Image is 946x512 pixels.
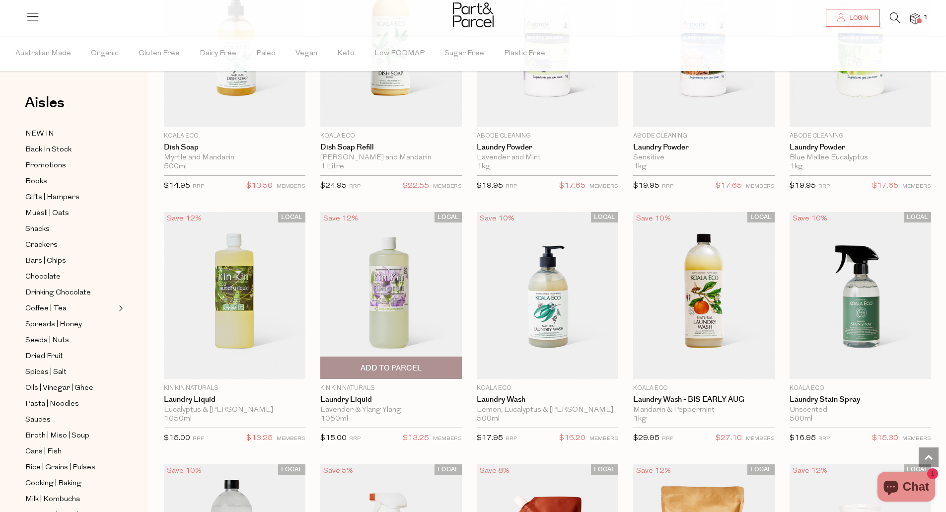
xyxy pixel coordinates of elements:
[320,153,462,162] div: [PERSON_NAME] and Mandarin
[921,13,930,22] span: 1
[320,132,462,141] p: Koala Eco
[25,144,72,156] span: Back In Stock
[246,432,273,445] span: $13.25
[349,184,361,189] small: RRP
[633,212,775,379] img: Laundry Wash - BIS EARLY AUG
[25,366,116,378] a: Spices | Salt
[25,255,116,267] a: Bars | Chips
[716,180,742,193] span: $17.65
[477,464,512,478] div: Save 8%
[164,384,305,393] p: Kin Kin Naturals
[320,415,348,424] span: 1050ml
[818,436,830,441] small: RRP
[320,435,347,442] span: $15.00
[633,415,647,424] span: 1kg
[633,182,659,190] span: $19.95
[25,398,116,410] a: Pasta | Noodles
[25,255,66,267] span: Bars | Chips
[278,464,305,475] span: LOCAL
[716,432,742,445] span: $27.10
[506,436,517,441] small: RRP
[477,384,618,393] p: Koala Eco
[477,395,618,404] a: Laundry Wash
[477,143,618,152] a: Laundry Powder
[200,36,236,71] span: Dairy Free
[25,382,116,394] a: Oils | Vinegar | Ghee
[25,176,47,188] span: Books
[662,184,673,189] small: RRP
[320,212,462,379] img: Laundry Liquid
[25,271,61,283] span: Chocolate
[320,212,361,225] div: Save 12%
[277,184,305,189] small: MEMBERS
[633,384,775,393] p: Koala Eco
[320,406,462,415] div: Lavender & Ylang Ylang
[790,212,931,379] img: Laundry Stain Spray
[477,435,503,442] span: $17.95
[164,415,192,424] span: 1050ml
[116,302,123,314] button: Expand/Collapse Coffee | Tea
[477,162,490,171] span: 1kg
[25,414,116,426] a: Sauces
[25,494,80,506] span: Milk | Kombucha
[559,180,585,193] span: $17.65
[25,318,116,331] a: Spreads | Honey
[25,351,63,363] span: Dried Fruit
[25,319,82,331] span: Spreads | Honey
[25,175,116,188] a: Books
[91,36,119,71] span: Organic
[320,357,462,379] button: Add To Parcel
[25,414,51,426] span: Sauces
[25,382,93,394] span: Oils | Vinegar | Ghee
[25,303,67,315] span: Coffee | Tea
[435,464,462,475] span: LOCAL
[277,436,305,441] small: MEMBERS
[591,464,618,475] span: LOCAL
[25,461,116,474] a: Rice | Grains | Pulses
[320,162,344,171] span: 1 Litre
[25,192,79,204] span: Gifts | Hampers
[633,143,775,152] a: Laundry Powder
[25,493,116,506] a: Milk | Kombucha
[164,435,190,442] span: $15.00
[872,180,898,193] span: $17.65
[25,302,116,315] a: Coffee | Tea
[504,36,545,71] span: Plastic Free
[477,415,500,424] span: 500ml
[164,464,205,478] div: Save 10%
[25,271,116,283] a: Chocolate
[25,462,95,474] span: Rice | Grains | Pulses
[25,430,116,442] a: Broth | Miso | Soup
[746,184,775,189] small: MEMBERS
[164,395,305,404] a: Laundry Liquid
[453,2,494,27] img: Part&Parcel
[295,36,317,71] span: Vegan
[25,398,79,410] span: Pasta | Noodles
[746,436,775,441] small: MEMBERS
[747,464,775,475] span: LOCAL
[361,363,422,373] span: Add To Parcel
[15,36,71,71] span: Australian Made
[25,207,116,219] a: Muesli | Oats
[25,92,65,114] span: Aisles
[818,184,830,189] small: RRP
[25,128,116,140] a: NEW IN
[790,132,931,141] p: Abode Cleaning
[25,239,116,251] a: Crackers
[25,159,116,172] a: Promotions
[506,184,517,189] small: RRP
[589,436,618,441] small: MEMBERS
[902,436,931,441] small: MEMBERS
[164,212,205,225] div: Save 12%
[747,212,775,222] span: LOCAL
[872,432,898,445] span: $15.30
[320,464,356,478] div: Save 5%
[633,435,659,442] span: $29.95
[477,153,618,162] div: Lavender and Mint
[25,239,58,251] span: Crackers
[477,132,618,141] p: Abode Cleaning
[633,464,674,478] div: Save 12%
[433,436,462,441] small: MEMBERS
[278,212,305,222] span: LOCAL
[790,182,816,190] span: $19.95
